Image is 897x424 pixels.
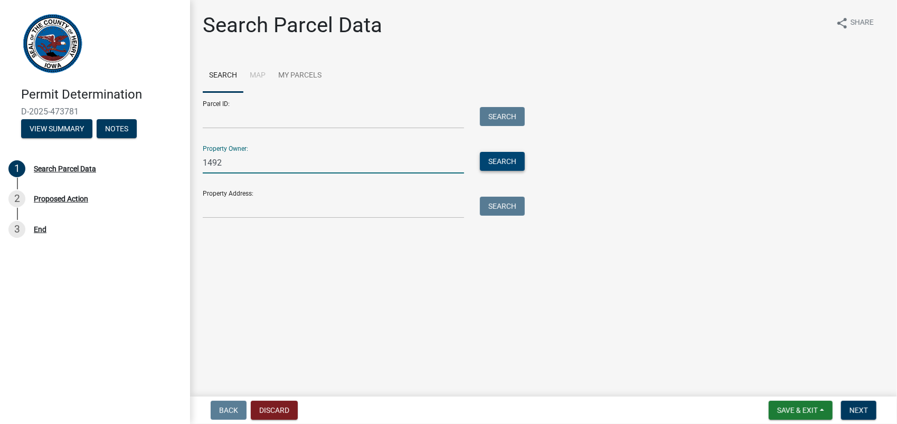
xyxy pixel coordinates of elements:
div: 1 [8,160,25,177]
button: Back [211,401,247,420]
a: My Parcels [272,59,328,93]
button: Search [480,152,525,171]
wm-modal-confirm: Summary [21,125,92,133]
button: View Summary [21,119,92,138]
button: Search [480,107,525,126]
span: Next [849,406,868,415]
div: 3 [8,221,25,238]
a: Search [203,59,243,93]
div: 2 [8,190,25,207]
button: Next [841,401,876,420]
h4: Permit Determination [21,87,182,102]
button: Search [480,197,525,216]
span: Save & Exit [777,406,818,415]
span: Share [851,17,874,30]
button: Notes [97,119,137,138]
i: share [836,17,848,30]
button: Save & Exit [769,401,833,420]
div: End [34,226,46,233]
wm-modal-confirm: Notes [97,125,137,133]
span: Back [219,406,238,415]
div: Proposed Action [34,195,88,203]
img: Henry County, Iowa [21,11,84,76]
button: shareShare [827,13,882,33]
h1: Search Parcel Data [203,13,382,38]
div: Search Parcel Data [34,165,96,172]
span: D-2025-473781 [21,107,169,117]
button: Discard [251,401,298,420]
